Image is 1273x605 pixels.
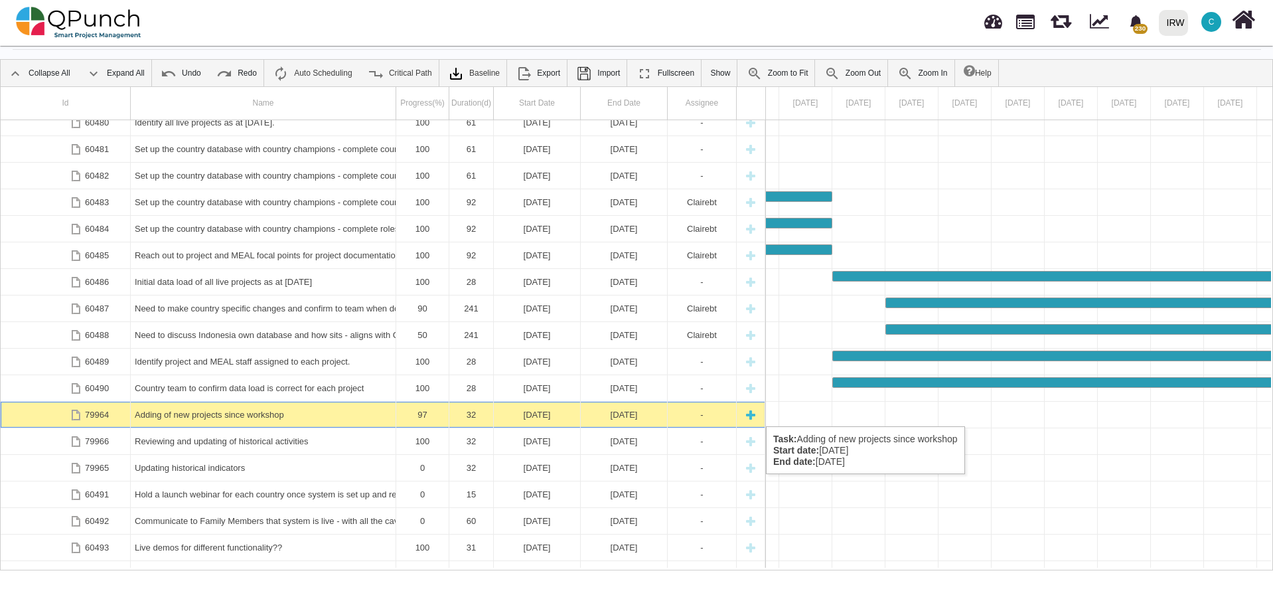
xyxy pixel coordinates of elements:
[1,163,765,189] div: Task: Set up the country database with country champions - complete country implementation partne...
[400,322,445,348] div: 50
[449,163,494,189] div: 61
[131,535,396,561] div: Live demos for different functionality??
[494,375,581,401] div: 01-02-2025
[361,60,439,86] a: Critical Path
[992,87,1045,120] div: 04 Feb 2025
[672,349,732,375] div: -
[85,136,109,162] div: 60481
[131,402,396,428] div: Adding of new projects since workshop
[135,269,392,295] div: Initial data load of all live projects as at [DATE]
[396,269,449,295] div: 100
[79,60,151,86] a: Expand All
[453,189,489,215] div: 92
[131,455,396,481] div: Updating historical indicators
[131,163,396,189] div: Set up the country database with country champions - complete country implementation partners
[581,296,668,321] div: 30-09-2025
[131,481,396,507] div: Hold a launch webinar for each country once system is set up and ready for ongoing use
[1,375,765,402] div: Task: Country team to confirm data load is correct for each project Start date: 01-02-2025 End da...
[741,561,761,587] div: New task
[668,428,737,454] div: -
[818,60,887,86] a: Zoom Out
[449,535,494,561] div: 31
[210,60,263,86] a: Redo
[1,322,765,349] div: Task: Need to discuss Indonesia own database and how sits - aligns with GPMS ref moving forward p...
[1,561,765,588] div: Task: Monthly check ins with country champions Start date: 01-09-2025 End date: 31-12-2025
[668,136,737,162] div: -
[498,375,576,401] div: [DATE]
[448,66,464,82] img: klXqkY5+JZAPre7YVMJ69SE9vgHW7RkaA9STpDBCRd8F60lk8AdY5g6cgTfGkm3cV0d3FrcCHw7UyPBLKa18SAFZQOCAmAAAA...
[672,269,732,295] div: -
[85,110,109,135] div: 60480
[135,402,392,428] div: Adding of new projects since workshop
[85,402,109,428] div: 79964
[154,60,208,86] a: Undo
[668,455,737,481] div: -
[585,296,663,321] div: [DATE]
[1121,1,1154,43] a: bell fill230
[449,481,494,507] div: 15
[449,136,494,162] div: 61
[672,322,732,348] div: Clairebt
[86,66,102,82] img: ic_expand_all_24.71e1805.png
[516,66,532,82] img: ic_export_24.4e1404f.png
[498,242,576,268] div: [DATE]
[581,322,668,348] div: 30-09-2025
[672,216,732,242] div: Clairebt
[1,535,765,561] div: Task: Live demos for different functionality?? Start date: 01-03-2025 End date: 31-03-2025
[135,110,392,135] div: Identify all live projects as at [DATE].
[581,561,668,587] div: 31-12-2025
[494,216,581,242] div: 01-11-2024
[897,66,913,82] img: ic_zoom_in.48fceee.png
[668,242,737,268] div: Clairebt
[85,296,109,321] div: 60487
[581,535,668,561] div: 31-03-2025
[585,322,663,348] div: [DATE]
[779,87,832,120] div: 31 Jan 2025
[453,375,489,401] div: 28
[1,110,765,136] div: Task: Identify all live projects as at 01-01-2024. Start date: 01-09-2024 End date: 31-10-2024
[453,349,489,375] div: 28
[400,136,445,162] div: 100
[1,428,765,455] div: Task: Reviewing and updating of historical activities Start date: 14-07-2025 End date: 14-08-2025
[400,296,445,321] div: 90
[1,110,131,135] div: 60480
[131,375,396,401] div: Country team to confirm data load is correct for each project
[1,481,765,508] div: Task: Hold a launch webinar for each country once system is set up and ready for ongoing use Star...
[400,216,445,242] div: 100
[1,428,131,454] div: 79966
[494,561,581,587] div: 01-09-2025
[1209,18,1215,26] span: C
[494,242,581,268] div: 01-11-2024
[494,296,581,321] div: 02-02-2025
[396,561,449,587] div: 0
[672,189,732,215] div: Clairebt
[131,349,396,375] div: Identify project and MEAL staff assigned to each project.
[449,561,494,587] div: 122
[1,349,131,375] div: 60489
[1153,1,1193,44] a: IRW
[396,216,449,242] div: 100
[668,110,737,135] div: -
[135,216,392,242] div: Set up the country database with country champions - complete roles, users and permissions
[741,216,761,242] div: New task
[1,296,131,321] div: 60487
[585,216,663,242] div: [DATE]
[396,428,449,454] div: 100
[1,402,765,428] div: Task: Adding of new projects since workshop Start date: 14-07-2025 End date: 14-08-2025
[85,269,109,295] div: 60486
[569,60,627,86] a: Import
[453,296,489,321] div: 241
[668,269,737,295] div: -
[453,163,489,189] div: 61
[400,110,445,135] div: 100
[1167,11,1185,35] div: IRW
[494,535,581,561] div: 01-03-2025
[131,216,396,242] div: Set up the country database with country champions - complete roles, users and permissions
[1016,9,1035,29] span: Projects
[741,481,761,507] div: New task
[585,136,663,162] div: [DATE]
[400,269,445,295] div: 100
[85,349,109,375] div: 60489
[1193,1,1229,43] a: C
[273,66,289,82] img: ic_auto_scheduling_24.ade0d5b.png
